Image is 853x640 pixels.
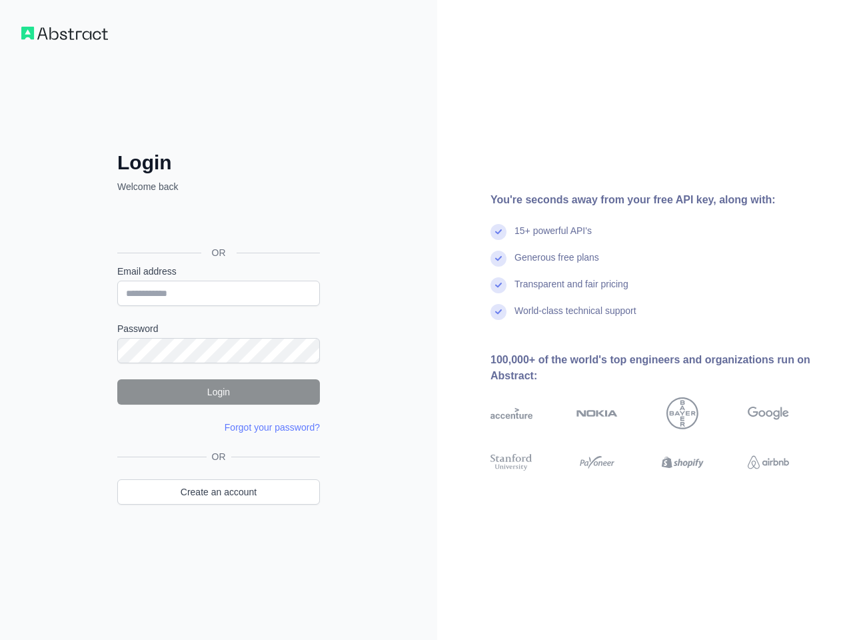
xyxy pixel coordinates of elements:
iframe: Sign in with Google Button [111,208,324,237]
div: You're seconds away from your free API key, along with: [490,192,832,208]
img: check mark [490,251,506,267]
img: check mark [490,224,506,240]
img: accenture [490,397,532,429]
p: Welcome back [117,180,320,193]
a: Forgot your password? [225,422,320,433]
img: payoneer [576,452,618,473]
img: check mark [490,304,506,320]
img: stanford university [490,452,532,473]
label: Password [117,322,320,335]
img: check mark [490,277,506,293]
h2: Login [117,151,320,175]
div: Generous free plans [514,251,599,277]
button: Login [117,379,320,405]
img: shopify [662,452,704,473]
img: Workflow [21,27,108,40]
div: World-class technical support [514,304,636,331]
img: nokia [576,397,618,429]
span: OR [201,246,237,259]
img: airbnb [748,452,790,473]
div: Transparent and fair pricing [514,277,628,304]
div: 15+ powerful API's [514,224,592,251]
div: 100,000+ of the world's top engineers and organizations run on Abstract: [490,352,832,384]
a: Create an account [117,479,320,505]
span: OR [207,450,231,463]
label: Email address [117,265,320,278]
img: google [748,397,790,429]
img: bayer [666,397,698,429]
